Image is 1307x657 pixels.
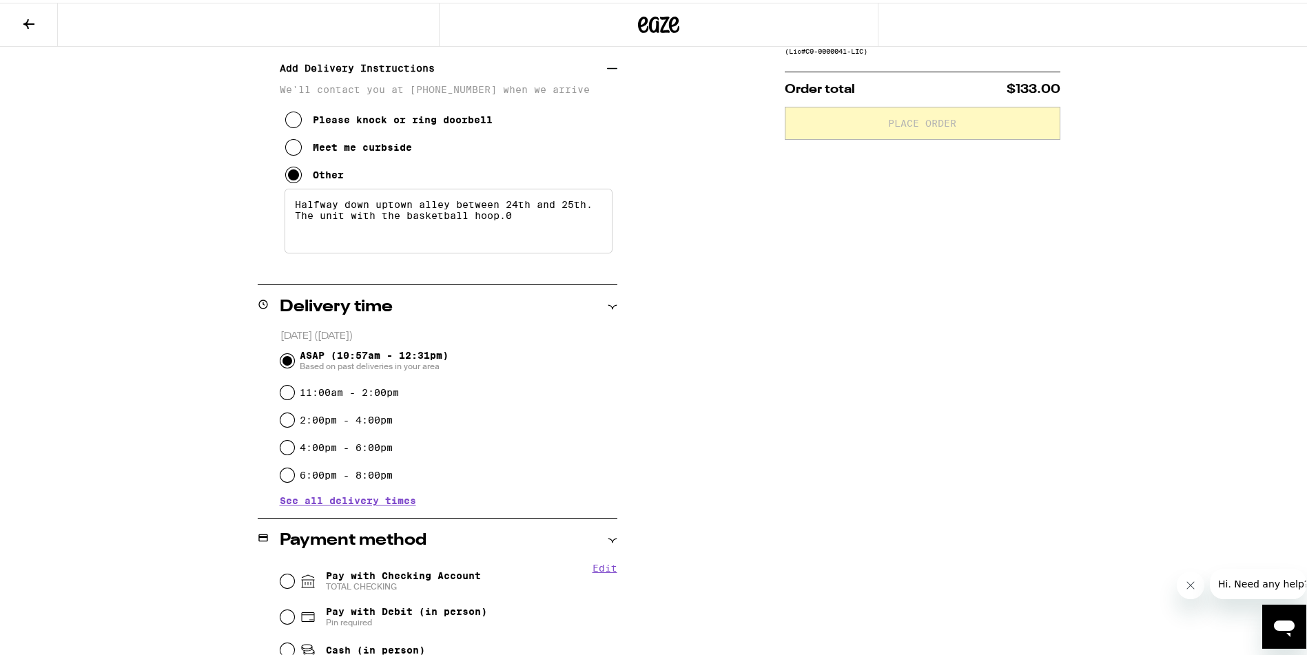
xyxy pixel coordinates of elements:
[8,10,99,21] span: Hi. Need any help?
[326,567,481,590] span: Pay with Checking Account
[785,36,1060,52] div: Fulfilled by Budget King, LLC (Lic# C9-0000041-LIC )
[300,467,393,478] label: 6:00pm - 8:00pm
[280,50,607,81] h3: Add Delivery Instructions
[785,81,855,93] span: Order total
[313,112,493,123] div: Please knock or ring doorbell
[313,167,344,178] div: Other
[280,296,393,313] h2: Delivery time
[280,327,617,340] p: [DATE] ([DATE])
[785,104,1060,137] button: Place Order
[1262,602,1306,646] iframe: Button to launch messaging window
[326,603,487,614] span: Pay with Debit (in person)
[326,614,487,625] span: Pin required
[326,578,481,590] span: TOTAL CHECKING
[888,116,956,125] span: Place Order
[285,103,493,131] button: Please knock or ring doorbell
[300,412,393,423] label: 2:00pm - 4:00pm
[280,530,426,546] h2: Payment method
[1177,569,1204,596] iframe: Close message
[593,560,617,571] button: Edit
[285,131,412,158] button: Meet me curbside
[300,347,449,369] span: ASAP (10:57am - 12:31pm)
[300,358,449,369] span: Based on past deliveries in your area
[300,384,399,395] label: 11:00am - 2:00pm
[285,158,344,186] button: Other
[313,139,412,150] div: Meet me curbside
[1007,81,1060,93] span: $133.00
[1210,566,1306,596] iframe: Message from company
[326,642,425,653] span: Cash (in person)
[280,493,416,503] button: See all delivery times
[280,81,617,92] p: We'll contact you at [PHONE_NUMBER] when we arrive
[300,439,393,450] label: 4:00pm - 6:00pm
